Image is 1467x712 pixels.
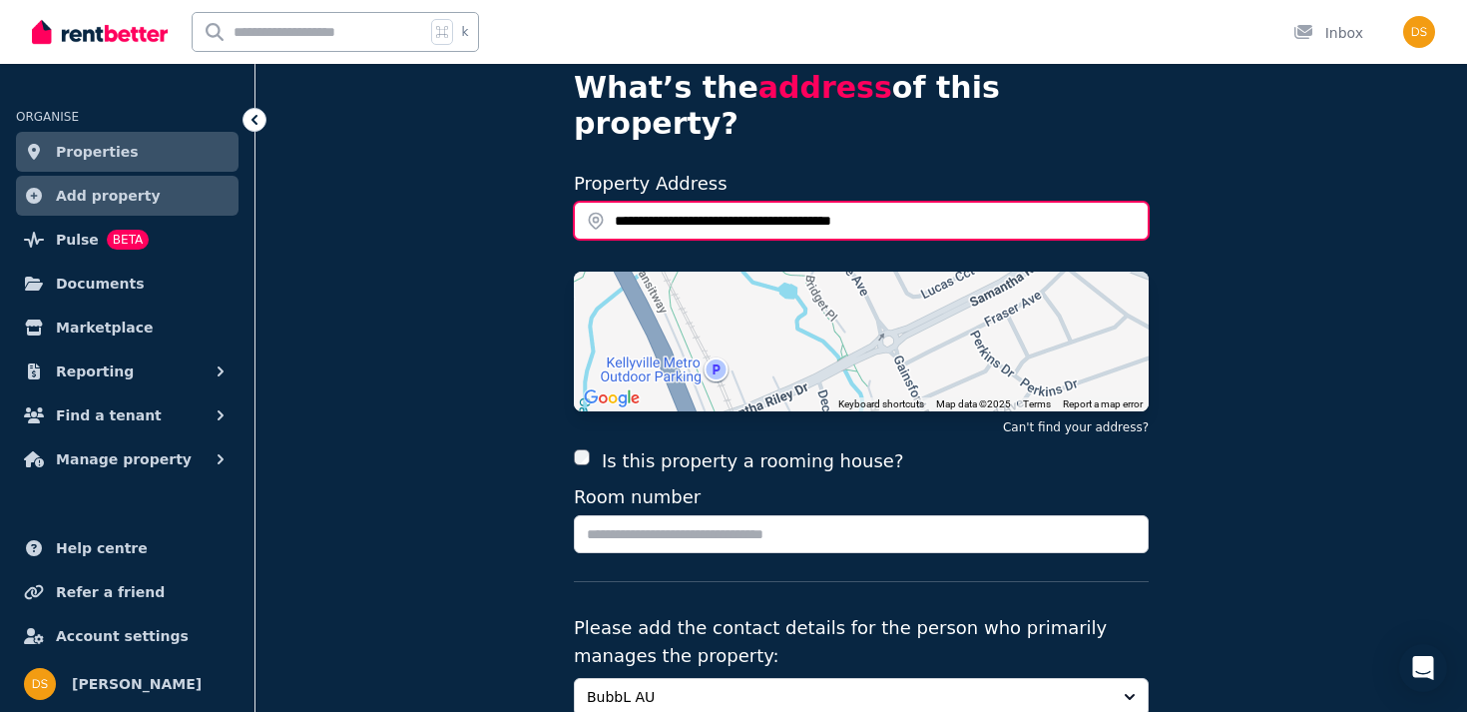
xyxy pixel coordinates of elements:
button: Can't find your address? [1003,419,1149,435]
a: Marketplace [16,308,239,348]
span: Account settings [56,624,189,648]
a: Documents [16,264,239,304]
span: address [758,70,892,105]
label: Room number [574,483,701,511]
a: Account settings [16,616,239,656]
button: Find a tenant [16,395,239,435]
span: Find a tenant [56,403,162,427]
span: k [461,24,468,40]
span: Properties [56,140,139,164]
span: Reporting [56,359,134,383]
a: Terms (opens in new tab) [1023,398,1051,409]
p: Please add the contact details for the person who primarily manages the property: [574,614,1149,670]
span: Refer a friend [56,580,165,604]
span: Marketplace [56,316,153,340]
a: Properties [16,132,239,172]
span: [PERSON_NAME] [72,672,202,696]
label: Is this property a rooming house? [602,447,903,475]
a: Refer a friend [16,572,239,612]
span: BETA [107,230,149,250]
span: Help centre [56,536,148,560]
button: Keyboard shortcuts [838,397,924,411]
span: Map data ©2025 [936,398,1011,409]
a: PulseBETA [16,220,239,260]
button: Reporting [16,352,239,391]
span: Pulse [56,228,99,252]
img: Don Siyambalapitiya [1403,16,1435,48]
img: RentBetter [32,17,168,47]
span: ORGANISE [16,110,79,124]
span: Manage property [56,447,192,471]
a: Add property [16,176,239,216]
a: Report a map error [1063,398,1143,409]
h4: What’s the of this property? [574,70,1149,142]
img: Don Siyambalapitiya [24,668,56,700]
span: Add property [56,184,161,208]
div: Inbox [1293,23,1363,43]
div: Open Intercom Messenger [1399,644,1447,692]
a: Help centre [16,528,239,568]
a: Open this area in Google Maps (opens a new window) [579,385,645,411]
span: BubbL AU [587,687,1108,707]
button: Manage property [16,439,239,479]
label: Property Address [574,173,728,194]
span: Documents [56,272,145,296]
img: Google [579,385,645,411]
